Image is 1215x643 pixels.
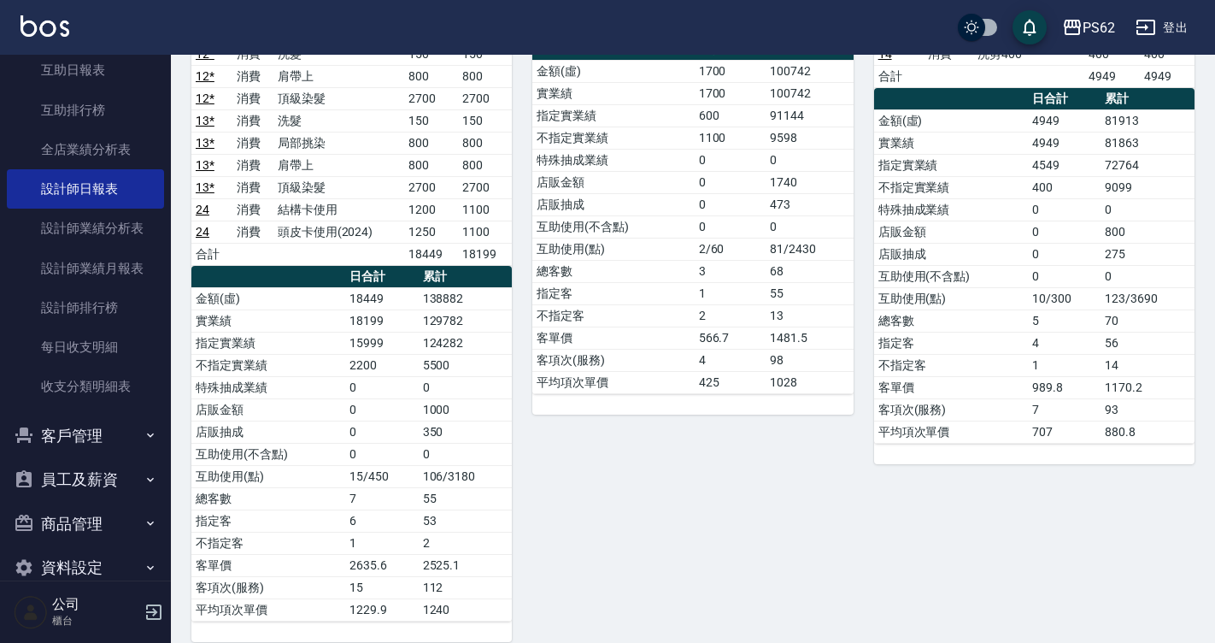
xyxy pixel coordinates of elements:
td: 0 [419,376,513,398]
td: 2700 [404,176,458,198]
td: 客項次(服務) [874,398,1028,421]
td: 91144 [766,104,854,127]
th: 累計 [419,266,513,288]
td: 72764 [1101,154,1194,176]
td: 400 [1028,176,1101,198]
td: 81/2430 [766,238,854,260]
td: 1000 [419,398,513,421]
td: 頂級染髮 [273,87,405,109]
td: 0 [695,193,766,215]
td: 店販金額 [874,221,1028,243]
td: 4549 [1028,154,1101,176]
a: 24 [196,203,209,216]
td: 13 [766,304,854,327]
td: 1250 [404,221,458,243]
td: 消費 [232,87,273,109]
td: 實業績 [191,310,345,332]
td: 總客數 [874,310,1028,332]
td: 800 [458,154,512,176]
td: 互助使用(不含點) [532,215,694,238]
td: 客單價 [191,554,345,576]
td: 客單價 [532,327,694,349]
td: 0 [1101,265,1194,287]
td: 6 [345,510,418,532]
td: 指定實業績 [874,154,1028,176]
td: 不指定客 [532,304,694,327]
th: 累計 [1101,88,1194,110]
td: 55 [419,487,513,510]
td: 店販金額 [532,171,694,193]
td: 7 [1028,398,1101,421]
a: 收支分類明細表 [7,367,164,406]
td: 800 [1101,221,1194,243]
td: 特殊抽成業績 [874,198,1028,221]
td: 消費 [232,132,273,154]
td: 客項次(服務) [191,576,345,599]
td: 1740 [766,171,854,193]
td: 18199 [458,243,512,265]
td: 0 [766,215,854,238]
td: 1028 [766,371,854,393]
a: 24 [196,225,209,239]
td: 0 [345,421,418,443]
td: 指定客 [532,282,694,304]
td: 頂級染髮 [273,176,405,198]
td: 店販金額 [191,398,345,421]
td: 70 [1101,310,1194,332]
td: 0 [1028,221,1101,243]
td: 肩帶上 [273,154,405,176]
td: 81863 [1101,132,1194,154]
td: 店販抽成 [874,243,1028,265]
td: 15 [345,576,418,599]
td: 1 [345,532,418,554]
p: 櫃台 [52,613,139,628]
td: 2700 [404,87,458,109]
td: 800 [404,65,458,87]
td: 實業績 [532,82,694,104]
td: 1 [1028,354,1101,376]
td: 0 [695,149,766,171]
th: 日合計 [1028,88,1101,110]
td: 0 [1028,243,1101,265]
td: 不指定實業績 [532,127,694,149]
img: Logo [21,15,69,37]
td: 平均項次單價 [532,371,694,393]
td: 14 [1101,354,1194,376]
td: 平均項次單價 [874,421,1028,443]
td: 56 [1101,332,1194,354]
td: 800 [404,132,458,154]
td: 138882 [419,287,513,310]
table: a dense table [874,88,1194,444]
td: 106/3180 [419,465,513,487]
td: 不指定客 [191,532,345,554]
a: 全店業績分析表 [7,130,164,169]
a: 每日收支明細 [7,327,164,367]
td: 55 [766,282,854,304]
td: 金額(虛) [532,60,694,82]
button: save [1012,10,1047,44]
td: 9598 [766,127,854,149]
td: 81913 [1101,109,1194,132]
td: 707 [1028,421,1101,443]
a: 設計師日報表 [7,169,164,209]
td: 肩帶上 [273,65,405,87]
td: 0 [345,398,418,421]
td: 800 [458,65,512,87]
td: 18449 [404,243,458,265]
td: 350 [419,421,513,443]
td: 互助使用(不含點) [874,265,1028,287]
button: 員工及薪資 [7,457,164,502]
td: 不指定實業績 [191,354,345,376]
td: 0 [695,171,766,193]
td: 消費 [232,198,273,221]
td: 0 [1028,198,1101,221]
td: 7 [345,487,418,510]
td: 1229.9 [345,599,418,621]
a: 14 [878,47,892,61]
td: 金額(虛) [191,287,345,310]
td: 10/300 [1028,287,1101,310]
td: 18199 [345,310,418,332]
td: 0 [766,149,854,171]
td: 425 [695,371,766,393]
a: 互助日報表 [7,50,164,90]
